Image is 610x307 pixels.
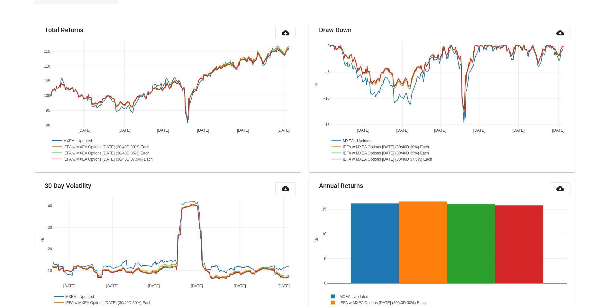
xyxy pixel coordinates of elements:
mat-card-title: 30 Day Volatility [45,182,91,189]
mat-icon: cloud_download [556,29,564,37]
mat-icon: cloud_download [282,185,289,192]
mat-icon: cloud_download [556,185,564,192]
mat-icon: cloud_download [282,29,289,37]
mat-card-title: Annual Returns [319,182,363,189]
mat-card-title: Total Returns [45,27,83,33]
mat-card-title: Draw Down [319,27,351,33]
